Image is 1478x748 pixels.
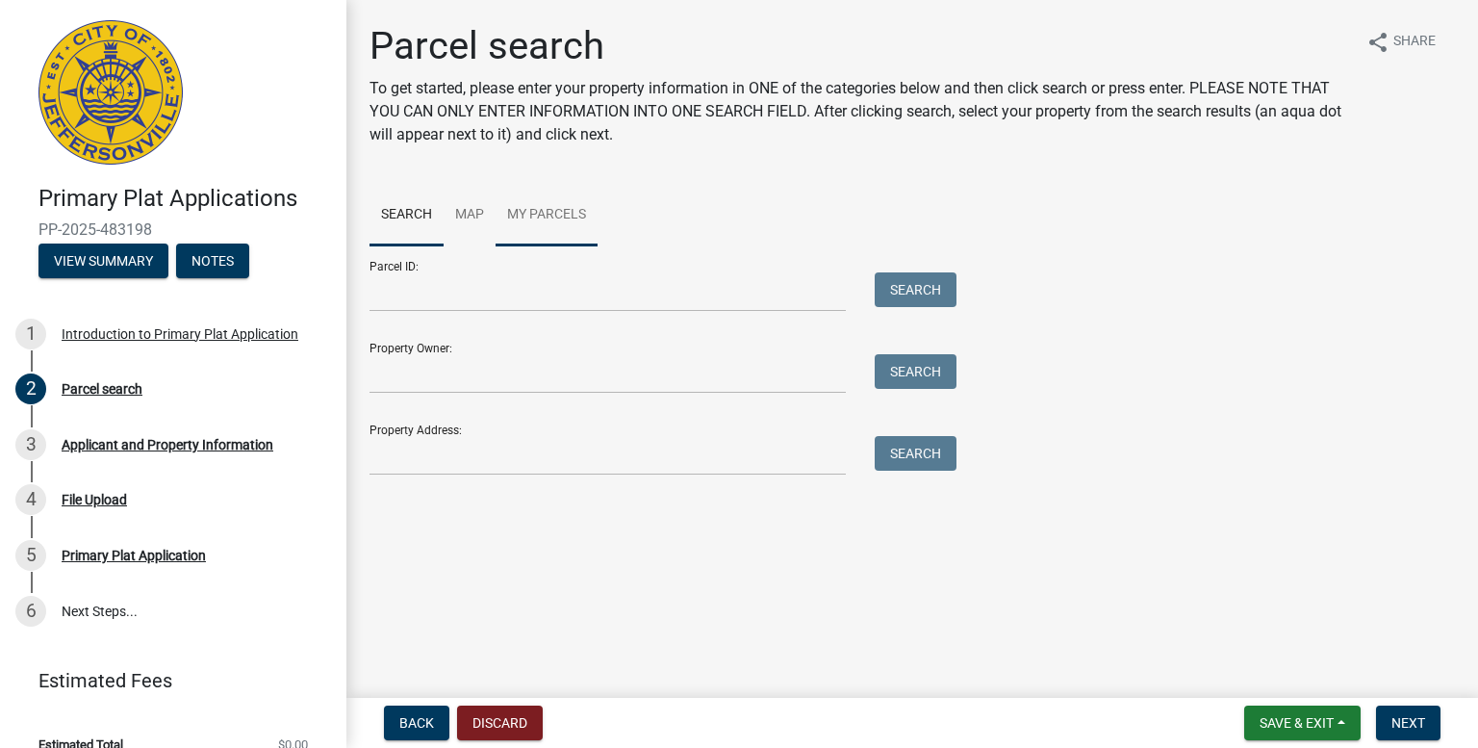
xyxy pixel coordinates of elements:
[15,596,46,627] div: 6
[444,185,496,246] a: Map
[15,484,46,515] div: 4
[62,327,298,341] div: Introduction to Primary Plat Application
[384,706,449,740] button: Back
[15,319,46,349] div: 1
[1393,31,1436,54] span: Share
[369,23,1351,69] h1: Parcel search
[1376,706,1440,740] button: Next
[62,438,273,451] div: Applicant and Property Information
[1391,715,1425,731] span: Next
[15,374,46,404] div: 2
[15,540,46,571] div: 5
[62,493,127,506] div: File Upload
[62,382,142,396] div: Parcel search
[15,661,316,700] a: Estimated Fees
[176,254,249,270] wm-modal-confirm: Notes
[38,20,183,165] img: City of Jeffersonville, Indiana
[875,354,956,389] button: Search
[38,254,168,270] wm-modal-confirm: Summary
[369,185,444,246] a: Search
[1351,23,1451,61] button: shareShare
[369,77,1351,146] p: To get started, please enter your property information in ONE of the categories below and then cl...
[1260,715,1334,731] span: Save & Exit
[1366,31,1389,54] i: share
[38,185,331,213] h4: Primary Plat Applications
[457,706,543,740] button: Discard
[38,220,308,239] span: PP-2025-483198
[62,549,206,562] div: Primary Plat Application
[875,436,956,471] button: Search
[875,272,956,307] button: Search
[38,244,168,278] button: View Summary
[496,185,598,246] a: My Parcels
[15,429,46,460] div: 3
[176,244,249,278] button: Notes
[399,715,434,731] span: Back
[1244,706,1361,740] button: Save & Exit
